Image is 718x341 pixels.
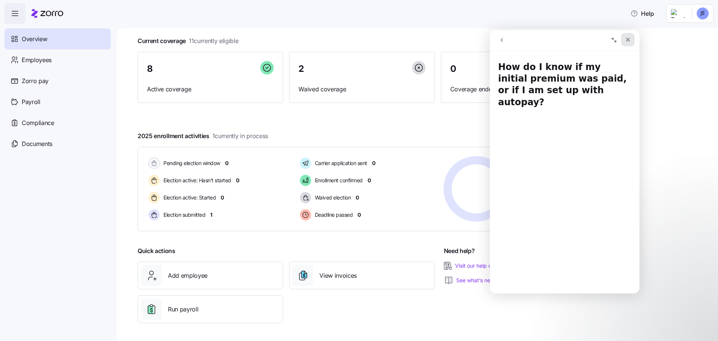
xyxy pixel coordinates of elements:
[356,194,359,201] span: 0
[22,34,47,44] span: Overview
[313,177,363,184] span: Enrollment confirmed
[313,159,367,167] span: Carrier application sent
[147,64,153,73] span: 8
[313,211,353,219] span: Deadline passed
[313,194,351,201] span: Waived election
[189,36,239,46] span: 11 currently eligible
[4,133,111,154] a: Documents
[168,305,198,314] span: Run payroll
[22,76,49,86] span: Zorro pay
[138,246,175,256] span: Quick actions
[450,64,456,73] span: 0
[372,159,375,167] span: 0
[4,70,111,91] a: Zorro pay
[358,211,361,219] span: 0
[4,28,111,49] a: Overview
[22,118,54,128] span: Compliance
[161,194,216,201] span: Election active: Started
[22,55,52,65] span: Employees
[161,211,205,219] span: Election submitted
[368,177,371,184] span: 0
[161,159,220,167] span: Pending election window
[444,246,475,256] span: Need help?
[298,85,425,94] span: Waived coverage
[161,177,231,184] span: Election active: Hasn't started
[455,262,513,270] a: Visit our help center
[147,85,274,94] span: Active coverage
[4,112,111,133] a: Compliance
[319,271,357,280] span: View invoices
[212,131,268,141] span: 1 currently in process
[225,159,228,167] span: 0
[236,177,239,184] span: 0
[221,194,224,201] span: 0
[210,211,212,219] span: 1
[4,49,111,70] a: Employees
[22,97,40,107] span: Payroll
[138,131,268,141] span: 2025 enrollment activities
[168,271,208,280] span: Add employee
[138,36,239,46] span: Current coverage
[490,30,639,293] iframe: Intercom live chat
[298,64,304,73] span: 2
[625,6,660,21] button: Help
[456,277,533,284] a: See what’s new on our blog
[630,9,654,18] span: Help
[4,91,111,112] a: Payroll
[22,139,52,149] span: Documents
[697,7,709,19] img: 53e158b0a6e4d576aaabe60d9f04b2f0
[450,85,577,94] span: Coverage ended
[671,9,686,18] img: Employer logo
